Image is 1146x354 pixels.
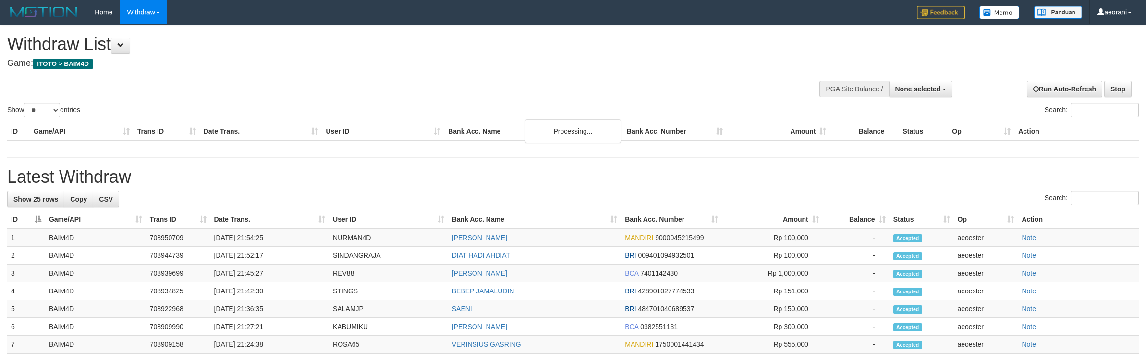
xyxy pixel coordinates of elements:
td: Rp 100,000 [722,228,823,247]
th: Game/API [30,123,134,140]
td: Rp 150,000 [722,300,823,318]
a: Run Auto-Refresh [1027,81,1102,97]
span: Accepted [893,323,922,331]
th: Amount [727,123,830,140]
span: BRI [625,252,636,259]
label: Search: [1045,103,1139,117]
td: KABUMIKU [329,318,448,336]
td: ROSA65 [329,336,448,354]
a: Stop [1104,81,1132,97]
span: Accepted [893,305,922,314]
th: Bank Acc. Name: activate to sort column ascending [448,211,622,228]
select: Showentries [24,103,60,117]
input: Search: [1071,103,1139,117]
td: 708944739 [146,247,210,265]
th: Action [1014,123,1139,140]
td: BAIM4D [45,247,146,265]
th: Balance [830,123,899,140]
td: aeoester [954,300,1018,318]
td: [DATE] 21:54:25 [210,228,329,247]
input: Search: [1071,191,1139,205]
td: 1 [7,228,45,247]
a: Show 25 rows [7,191,64,207]
td: 708922968 [146,300,210,318]
td: 5 [7,300,45,318]
td: - [823,282,890,300]
td: - [823,247,890,265]
td: NURMAN4D [329,228,448,247]
td: 708939699 [146,265,210,282]
th: Game/API: activate to sort column ascending [45,211,146,228]
td: 708934825 [146,282,210,300]
th: Op: activate to sort column ascending [954,211,1018,228]
th: Trans ID: activate to sort column ascending [146,211,210,228]
span: Copy 9000045215499 to clipboard [655,234,704,241]
td: aeoester [954,318,1018,336]
th: Bank Acc. Number: activate to sort column ascending [621,211,722,228]
span: Accepted [893,288,922,296]
th: Amount: activate to sort column ascending [722,211,823,228]
td: aeoester [954,265,1018,282]
label: Show entries [7,103,80,117]
span: Accepted [893,234,922,242]
td: [DATE] 21:36:35 [210,300,329,318]
td: 2 [7,247,45,265]
td: BAIM4D [45,318,146,336]
span: Copy 428901027774533 to clipboard [638,287,694,295]
img: Feedback.jpg [917,6,965,19]
td: 708909990 [146,318,210,336]
a: [PERSON_NAME] [452,234,507,241]
th: User ID: activate to sort column ascending [329,211,448,228]
a: [PERSON_NAME] [452,269,507,277]
a: Note [1022,341,1036,348]
td: 708909158 [146,336,210,354]
img: Button%20Memo.svg [979,6,1020,19]
span: Copy [70,195,87,203]
a: Note [1022,287,1036,295]
td: BAIM4D [45,228,146,247]
td: REV88 [329,265,448,282]
span: Accepted [893,252,922,260]
td: - [823,318,890,336]
td: - [823,300,890,318]
span: None selected [895,85,941,93]
a: SAENI [452,305,472,313]
th: ID: activate to sort column descending [7,211,45,228]
span: ITOTO > BAIM4D [33,59,93,69]
span: Show 25 rows [13,195,58,203]
img: panduan.png [1034,6,1082,19]
td: STINGS [329,282,448,300]
td: [DATE] 21:42:30 [210,282,329,300]
th: Status: activate to sort column ascending [890,211,954,228]
td: BAIM4D [45,265,146,282]
span: Copy 7401142430 to clipboard [640,269,678,277]
th: Date Trans. [200,123,322,140]
a: Note [1022,252,1036,259]
a: Note [1022,234,1036,241]
span: MANDIRI [625,341,653,348]
a: Note [1022,305,1036,313]
td: aeoester [954,282,1018,300]
td: aeoester [954,247,1018,265]
span: Accepted [893,341,922,349]
td: Rp 1,000,000 [722,265,823,282]
h1: Latest Withdraw [7,167,1139,187]
td: 708950709 [146,228,210,247]
a: BEBEP JAMALUDIN [452,287,514,295]
td: Rp 100,000 [722,247,823,265]
a: Note [1022,323,1036,330]
span: CSV [99,195,113,203]
th: Bank Acc. Number [623,123,727,140]
th: ID [7,123,30,140]
span: BCA [625,323,638,330]
td: [DATE] 21:27:21 [210,318,329,336]
th: Status [899,123,948,140]
td: - [823,336,890,354]
h1: Withdraw List [7,35,755,54]
h4: Game: [7,59,755,68]
div: PGA Site Balance / [819,81,889,97]
td: BAIM4D [45,336,146,354]
a: Note [1022,269,1036,277]
td: BAIM4D [45,282,146,300]
span: Copy 0382551131 to clipboard [640,323,678,330]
